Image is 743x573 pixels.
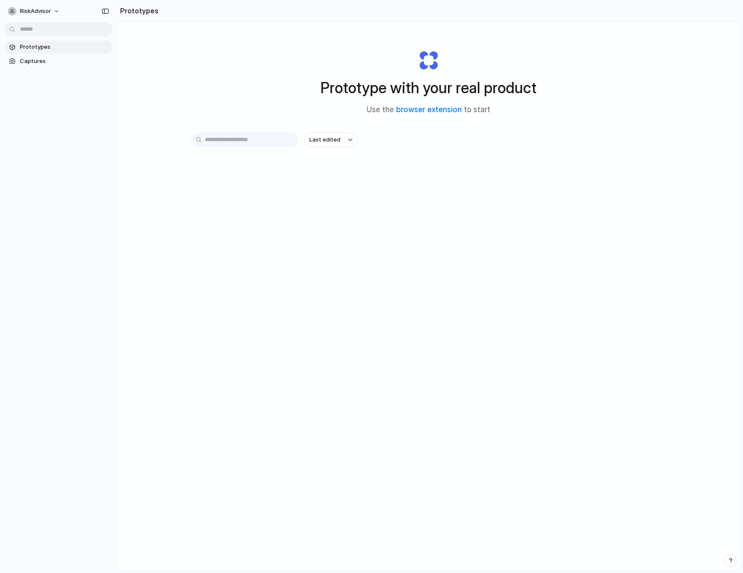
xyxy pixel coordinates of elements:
span: Use the to start [367,104,490,116]
a: Prototypes [4,41,112,54]
a: Captures [4,55,112,68]
button: Last edited [304,132,358,147]
a: browser extension [396,105,462,114]
span: RiskAdvisor [20,7,51,16]
button: RiskAdvisor [4,4,64,18]
span: Prototypes [20,43,109,51]
h1: Prototype with your real product [321,76,537,99]
h2: Prototypes [117,6,159,16]
span: Captures [20,57,109,66]
span: Last edited [309,135,340,144]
